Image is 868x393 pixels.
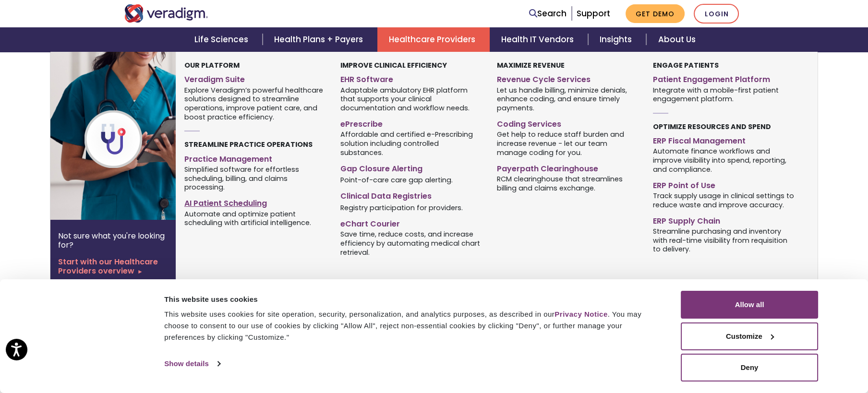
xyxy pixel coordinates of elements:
button: Customize [681,322,818,350]
span: Affordable and certified e-Prescribing solution including controlled substances. [340,130,482,157]
div: This website uses cookies for site operation, security, personalization, and analytics purposes, ... [164,309,659,343]
strong: Engage Patients [653,60,719,70]
a: Support [577,8,610,19]
a: AI Patient Scheduling [184,195,326,209]
p: Not sure what you're looking for? [58,231,168,250]
a: Health Plans + Payers [263,27,377,52]
a: ERP Point of Use [653,177,795,191]
a: Gap Closure Alerting [340,160,482,174]
a: Insights [588,27,646,52]
a: Revenue Cycle Services [497,71,639,85]
a: Get Demo [626,4,685,23]
span: Track supply usage in clinical settings to reduce waste and improve accuracy. [653,191,795,209]
img: Veradigm logo [124,4,208,23]
a: Privacy Notice [555,310,607,318]
span: Let us handle billing, minimize denials, enhance coding, and ensure timely payments. [497,85,639,113]
a: Healthcare Providers [377,27,490,52]
span: Get help to reduce staff burden and increase revenue - let our team manage coding for you. [497,130,639,157]
a: ERP Fiscal Management [653,132,795,146]
a: ERP Supply Chain [653,213,795,226]
a: Payerpath Clearinghouse [497,160,639,174]
span: Integrate with a mobile-first patient engagement platform. [653,85,795,104]
strong: Streamline Practice Operations [184,140,313,149]
span: Registry participation for providers. [340,202,463,212]
button: Allow all [681,291,818,319]
span: Automate and optimize patient scheduling with artificial intelligence. [184,209,326,227]
span: Explore Veradigm’s powerful healthcare solutions designed to streamline operations, improve patie... [184,85,326,121]
strong: Our Platform [184,60,240,70]
a: eChart Courier [340,215,482,229]
a: Start with our Healthcare Providers overview [58,257,168,275]
span: Point-of-care care gap alerting. [340,175,453,185]
a: Life Sciences [183,27,263,52]
div: This website uses cookies [164,294,659,305]
strong: Improve Clinical Efficiency [340,60,447,70]
span: Adaptable ambulatory EHR platform that supports your clinical documentation and workflow needs. [340,85,482,113]
a: Login [694,4,739,24]
span: Automate finance workflows and improve visibility into spend, reporting, and compliance. [653,146,795,174]
a: Patient Engagement Platform [653,71,795,85]
a: Show details [164,357,220,371]
strong: Optimize Resources and Spend [653,122,771,131]
img: Healthcare Provider [50,52,205,220]
a: ePrescribe [340,116,482,130]
a: Veradigm Suite [184,71,326,85]
button: Deny [681,354,818,381]
span: RCM clearinghouse that streamlines billing and claims exchange. [497,174,639,192]
a: Practice Management [184,151,326,165]
span: Save time, reduce costs, and increase efficiency by automating medical chart retrieval. [340,229,482,257]
a: Health IT Vendors [490,27,588,52]
a: Coding Services [497,116,639,130]
a: EHR Software [340,71,482,85]
a: About Us [646,27,707,52]
iframe: Drift Chat Widget [684,324,856,381]
span: Streamline purchasing and inventory with real-time visibility from requisition to delivery. [653,226,795,254]
a: Search [529,7,567,20]
span: Simplified software for effortless scheduling, billing, and claims processing. [184,164,326,192]
a: Clinical Data Registries [340,188,482,202]
strong: Maximize Revenue [497,60,565,70]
